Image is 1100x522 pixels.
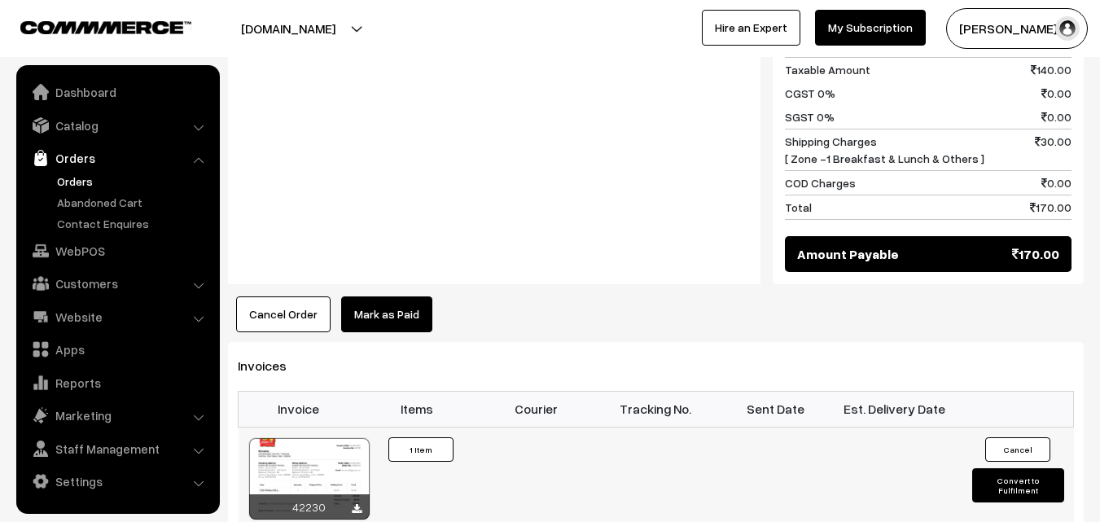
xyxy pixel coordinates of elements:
[815,10,926,46] a: My Subscription
[596,391,716,427] th: Tracking No.
[972,468,1064,502] button: Convert to Fulfilment
[388,437,454,462] button: 1 Item
[20,368,214,397] a: Reports
[20,401,214,430] a: Marketing
[835,391,954,427] th: Est. Delivery Date
[20,111,214,140] a: Catalog
[785,108,835,125] span: SGST 0%
[20,21,191,33] img: COMMMERCE
[985,437,1050,462] button: Cancel
[785,85,835,102] span: CGST 0%
[785,174,856,191] span: COD Charges
[946,8,1088,49] button: [PERSON_NAME] s…
[477,391,597,427] th: Courier
[1012,244,1059,264] span: 170.00
[53,215,214,232] a: Contact Enquires
[785,199,812,216] span: Total
[797,244,899,264] span: Amount Payable
[1041,108,1072,125] span: 0.00
[236,296,331,332] button: Cancel Order
[785,133,984,167] span: Shipping Charges [ Zone -1 Breakfast & Lunch & Others ]
[1041,85,1072,102] span: 0.00
[20,77,214,107] a: Dashboard
[716,391,835,427] th: Sent Date
[1031,61,1072,78] span: 140.00
[357,391,477,427] th: Items
[785,61,870,78] span: Taxable Amount
[1035,133,1072,167] span: 30.00
[20,434,214,463] a: Staff Management
[20,143,214,173] a: Orders
[239,391,358,427] th: Invoice
[53,194,214,211] a: Abandoned Cart
[1041,174,1072,191] span: 0.00
[20,467,214,496] a: Settings
[184,8,392,49] button: [DOMAIN_NAME]
[20,302,214,331] a: Website
[53,173,214,190] a: Orders
[20,335,214,364] a: Apps
[20,236,214,265] a: WebPOS
[702,10,800,46] a: Hire an Expert
[249,494,370,520] div: 42230
[20,269,214,298] a: Customers
[238,358,306,374] span: Invoices
[20,16,163,36] a: COMMMERCE
[1055,16,1080,41] img: user
[341,296,432,332] a: Mark as Paid
[1030,199,1072,216] span: 170.00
